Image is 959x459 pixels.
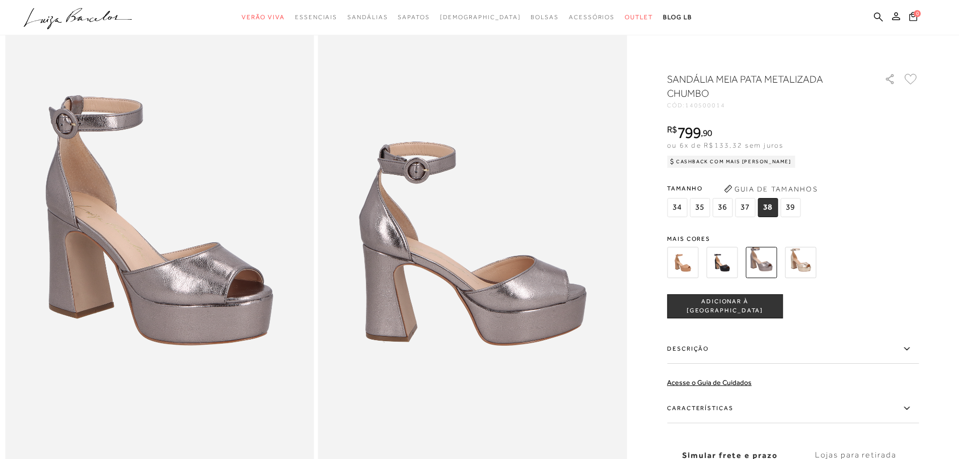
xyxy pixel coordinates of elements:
[663,14,692,21] span: BLOG LB
[785,247,816,278] img: SANDÁLIA MEIA PATA METALIZADA DOURADO
[720,181,821,197] button: Guia de Tamanhos
[667,156,795,168] div: Cashback com Mais [PERSON_NAME]
[398,8,429,27] a: categoryNavScreenReaderText
[625,8,653,27] a: categoryNavScreenReaderText
[667,378,752,386] a: Acesse o Guia de Cuidados
[347,8,388,27] a: categoryNavScreenReaderText
[667,294,783,318] button: ADICIONAR À [GEOGRAPHIC_DATA]
[663,8,692,27] a: BLOG LB
[667,181,803,196] span: Tamanho
[906,11,920,25] button: 0
[780,198,800,217] span: 39
[398,14,429,21] span: Sapatos
[667,141,783,149] span: ou 6x de R$133,32 sem juros
[440,8,521,27] a: noSubCategoriesText
[703,127,712,138] span: 90
[667,335,919,364] label: Descrição
[690,198,710,217] span: 35
[685,102,725,109] span: 140500014
[706,247,737,278] img: SANDÁLIA MEIA PATA EM COURO PRETO
[735,198,755,217] span: 37
[531,8,559,27] a: categoryNavScreenReaderText
[668,297,782,315] span: ADICIONAR À [GEOGRAPHIC_DATA]
[625,14,653,21] span: Outlet
[914,10,921,17] span: 0
[295,8,337,27] a: categoryNavScreenReaderText
[347,14,388,21] span: Sandálias
[440,14,521,21] span: [DEMOGRAPHIC_DATA]
[667,198,687,217] span: 34
[667,102,868,108] div: CÓD:
[677,123,701,142] span: 799
[531,14,559,21] span: Bolsas
[667,72,856,100] h1: SANDÁLIA MEIA PATA METALIZADA CHUMBO
[242,14,285,21] span: Verão Viva
[569,8,615,27] a: categoryNavScreenReaderText
[667,125,677,134] i: R$
[758,198,778,217] span: 38
[295,14,337,21] span: Essenciais
[667,394,919,423] label: Características
[242,8,285,27] a: categoryNavScreenReaderText
[712,198,732,217] span: 36
[667,247,698,278] img: SANDÁLIA MEIA PATA EM COURO BEGE BLUSH
[746,247,777,278] img: SANDÁLIA MEIA PATA METALIZADA CHUMBO
[569,14,615,21] span: Acessórios
[701,128,712,138] i: ,
[667,236,919,242] span: Mais cores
